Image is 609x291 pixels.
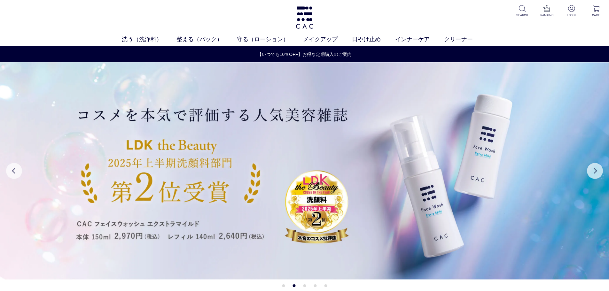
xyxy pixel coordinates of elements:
a: 整える（パック） [176,35,237,44]
a: 守る（ローション） [237,35,303,44]
img: logo [295,6,314,29]
p: SEARCH [514,13,530,18]
a: 日やけ止め [352,35,395,44]
a: CART [588,5,604,18]
button: Previous [6,163,22,179]
a: 【いつでも10％OFF】お得な定期購入のご案内 [0,51,609,58]
a: RANKING [539,5,555,18]
button: 5 of 5 [324,284,327,287]
button: 1 of 5 [282,284,285,287]
a: LOGIN [564,5,579,18]
a: インナーケア [395,35,444,44]
p: LOGIN [564,13,579,18]
button: Next [587,163,603,179]
button: 2 of 5 [293,284,295,287]
a: クリーナー [444,35,487,44]
a: SEARCH [514,5,530,18]
p: CART [588,13,604,18]
a: メイクアップ [303,35,352,44]
a: 洗う（洗浄料） [122,35,176,44]
button: 4 of 5 [314,284,316,287]
button: 3 of 5 [303,284,306,287]
p: RANKING [539,13,555,18]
